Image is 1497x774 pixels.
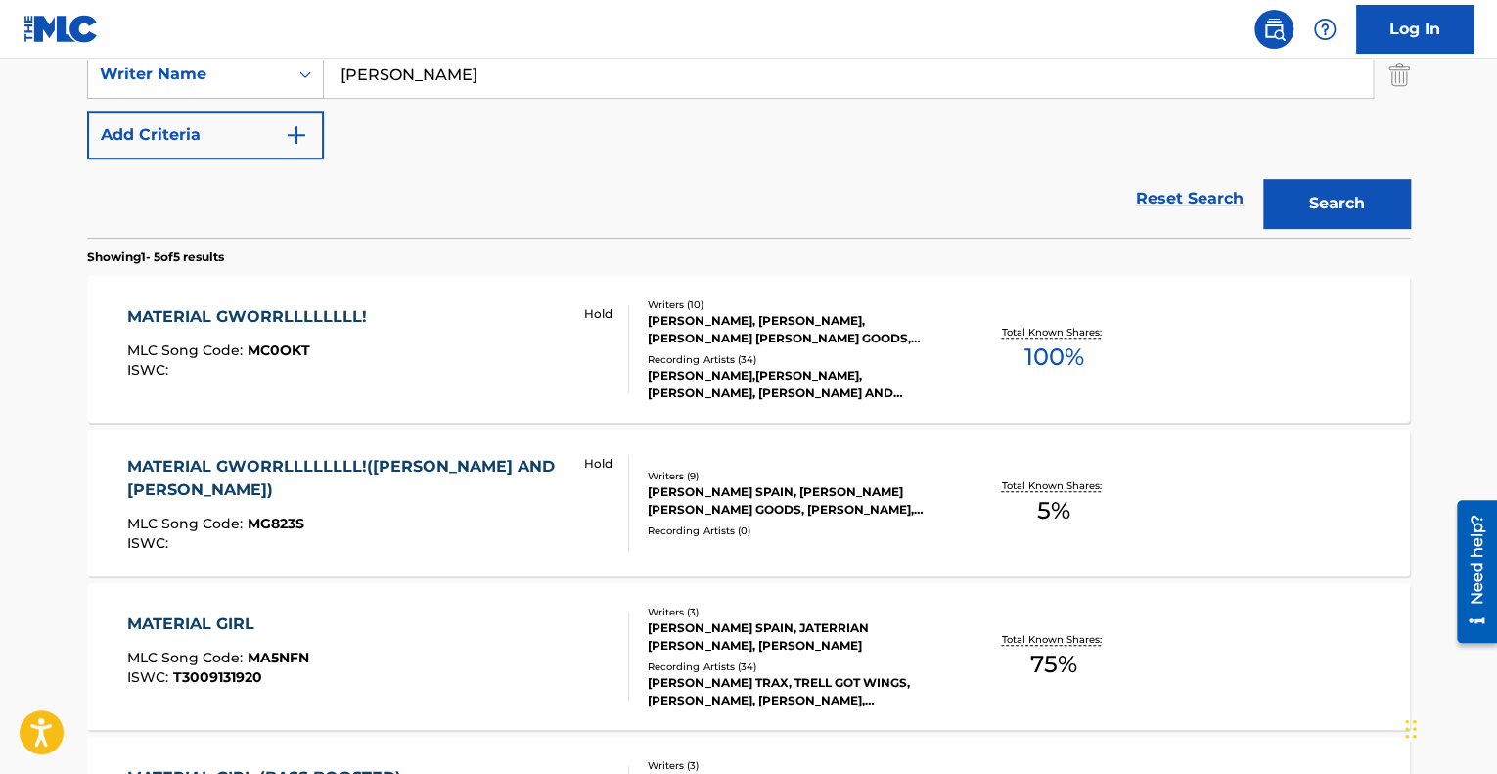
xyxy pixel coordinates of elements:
a: MATERIAL GIRLMLC Song Code:MA5NFNISWC:T3009131920Writers (3)[PERSON_NAME] SPAIN, JATERRIAN [PERSO... [87,583,1410,730]
div: [PERSON_NAME] SPAIN, JATERRIAN [PERSON_NAME], [PERSON_NAME] [648,619,943,655]
span: 5 % [1037,493,1070,528]
span: MLC Song Code : [127,341,248,359]
div: MATERIAL GWORRLLLLLLLL!([PERSON_NAME] AND [PERSON_NAME]) [127,455,567,502]
span: ISWC : [127,361,173,379]
div: Recording Artists ( 34 ) [648,660,943,674]
p: Total Known Shares: [1001,325,1106,340]
a: MATERIAL GWORRLLLLLLLL!([PERSON_NAME] AND [PERSON_NAME])MLC Song Code:MG823SISWC: HoldWriters (9)... [87,430,1410,576]
img: 9d2ae6d4665cec9f34b9.svg [285,123,308,147]
div: MATERIAL GWORRLLLLLLLL! [127,305,377,329]
a: Reset Search [1126,177,1253,220]
div: Help [1305,10,1344,49]
p: Showing 1 - 5 of 5 results [87,249,224,266]
span: ISWC : [127,668,173,686]
a: MATERIAL GWORRLLLLLLLL!MLC Song Code:MC0OKTISWC: HoldWriters (10)[PERSON_NAME], [PERSON_NAME], [P... [87,276,1410,423]
span: 75 % [1030,647,1077,682]
span: MLC Song Code : [127,649,248,666]
p: Total Known Shares: [1001,478,1106,493]
span: MC0OKT [248,341,310,359]
div: Drag [1405,700,1417,758]
img: help [1313,18,1337,41]
div: MATERIAL GIRL [127,613,309,636]
button: Add Criteria [87,111,324,159]
img: MLC Logo [23,15,99,43]
div: Recording Artists ( 34 ) [648,352,943,367]
span: 100 % [1023,340,1083,375]
div: Writer Name [100,63,276,86]
a: Public Search [1254,10,1293,49]
div: Recording Artists ( 0 ) [648,524,943,538]
span: MG823S [248,515,304,532]
div: [PERSON_NAME] TRAX, TRELL GOT WINGS, [PERSON_NAME], [PERSON_NAME], [PERSON_NAME], [PERSON_NAME] [648,674,943,709]
div: Writers ( 10 ) [648,297,943,312]
div: Writers ( 3 ) [648,758,943,773]
p: Hold [584,305,612,323]
iframe: Resource Center [1442,492,1497,650]
div: [PERSON_NAME], [PERSON_NAME], [PERSON_NAME] [PERSON_NAME] GOODS, [PERSON_NAME], [PERSON_NAME], [P... [648,312,943,347]
div: [PERSON_NAME],[PERSON_NAME], [PERSON_NAME], [PERSON_NAME] AND [PERSON_NAME],[PERSON_NAME] [648,367,943,402]
span: MA5NFN [248,649,309,666]
img: Delete Criterion [1388,50,1410,99]
span: ISWC : [127,534,173,552]
button: Search [1263,179,1410,228]
div: Writers ( 9 ) [648,469,943,483]
img: search [1262,18,1286,41]
div: [PERSON_NAME] SPAIN, [PERSON_NAME] [PERSON_NAME] GOODS, [PERSON_NAME], [PERSON_NAME], [PERSON_NAM... [648,483,943,519]
iframe: Chat Widget [1399,680,1497,774]
p: Hold [584,455,612,473]
span: MLC Song Code : [127,515,248,532]
div: Writers ( 3 ) [648,605,943,619]
p: Total Known Shares: [1001,632,1106,647]
a: Log In [1356,5,1474,54]
span: T3009131920 [173,668,262,686]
